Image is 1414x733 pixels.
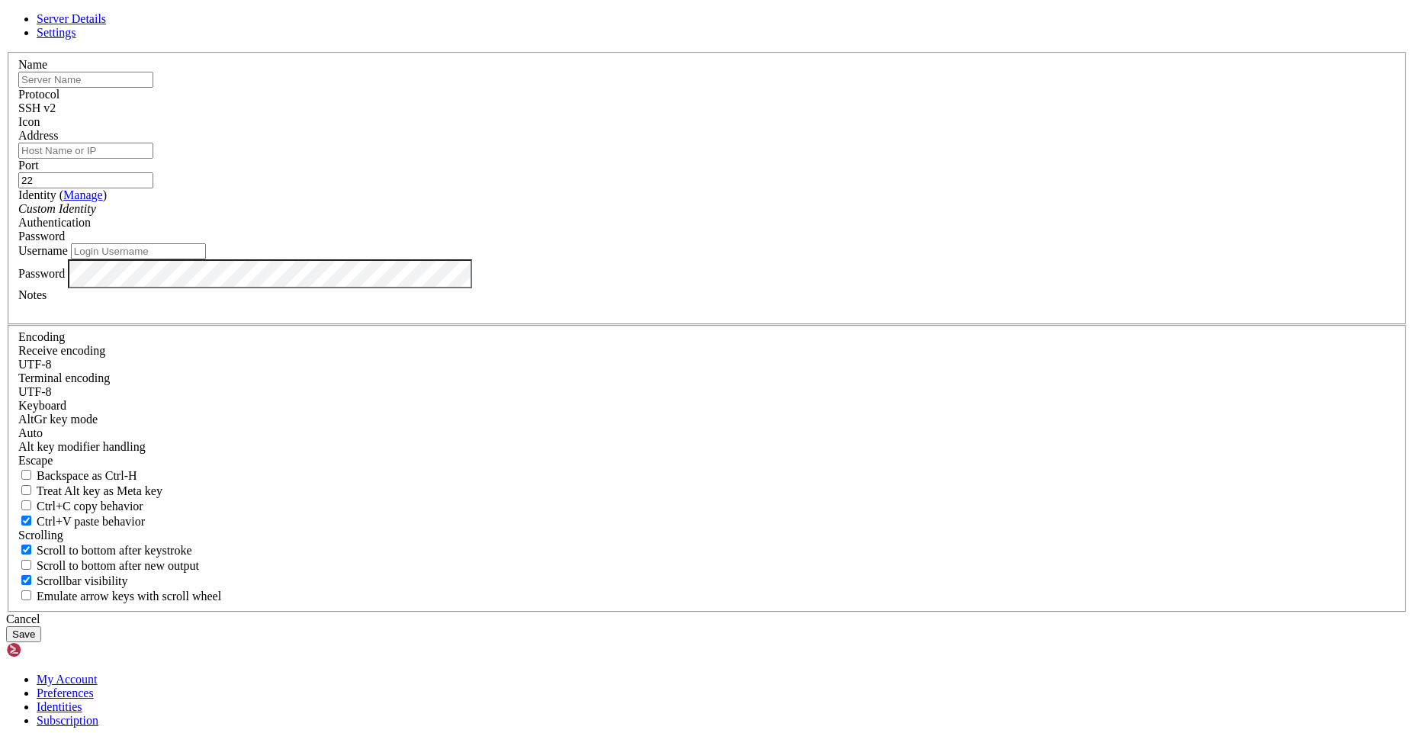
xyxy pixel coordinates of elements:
[18,385,52,398] span: UTF-8
[18,101,56,114] span: SSH v2
[37,469,137,482] span: Backspace as Ctrl-H
[18,288,47,301] label: Notes
[18,159,39,172] label: Port
[18,230,1396,243] div: Password
[37,559,199,572] span: Scroll to bottom after new output
[18,72,153,88] input: Server Name
[18,500,143,513] label: Ctrl-C copies if true, send ^C to host if false. Ctrl-Shift-C sends ^C to host if true, copies if...
[21,545,31,555] input: Scroll to bottom after keystroke
[18,244,68,257] label: Username
[21,500,31,510] input: Ctrl+C copy behavior
[18,115,40,128] label: Icon
[18,202,96,215] i: Custom Identity
[37,714,98,727] a: Subscription
[18,344,105,357] label: Set the expected encoding for data received from the host. If the encodings do not match, visual ...
[18,230,65,243] span: Password
[18,426,1396,440] div: Auto
[6,642,94,657] img: Shellngn
[21,516,31,526] input: Ctrl+V paste behavior
[18,330,65,343] label: Encoding
[18,358,52,371] span: UTF-8
[18,129,58,142] label: Address
[37,515,145,528] span: Ctrl+V paste behavior
[18,515,145,528] label: Ctrl+V pastes if true, sends ^V to host if false. Ctrl+Shift+V sends ^V to host if true, pastes i...
[71,243,206,259] input: Login Username
[18,426,43,439] span: Auto
[59,188,107,201] span: ( )
[21,485,31,495] input: Treat Alt key as Meta key
[18,371,110,384] label: The default terminal encoding. ISO-2022 enables character map translations (like graphics maps). ...
[18,413,98,426] label: Set the expected encoding for data received from the host. If the encodings do not match, visual ...
[21,560,31,570] input: Scroll to bottom after new output
[37,686,94,699] a: Preferences
[18,358,1396,371] div: UTF-8
[18,385,1396,399] div: UTF-8
[18,544,192,557] label: Whether to scroll to the bottom on any keystroke.
[37,500,143,513] span: Ctrl+C copy behavior
[18,574,128,587] label: The vertical scrollbar mode.
[37,590,221,603] span: Emulate arrow keys with scroll wheel
[18,399,66,412] label: Keyboard
[18,440,146,453] label: Controls how the Alt key is handled. Escape: Send an ESC prefix. 8-Bit: Add 128 to the typed char...
[18,88,59,101] label: Protocol
[6,626,41,642] button: Save
[18,484,162,497] label: Whether the Alt key acts as a Meta key or as a distinct Alt key.
[63,188,103,201] a: Manage
[18,143,153,159] input: Host Name or IP
[21,575,31,585] input: Scrollbar visibility
[18,101,1396,115] div: SSH v2
[18,58,47,71] label: Name
[18,188,107,201] label: Identity
[37,484,162,497] span: Treat Alt key as Meta key
[37,574,128,587] span: Scrollbar visibility
[37,12,106,25] a: Server Details
[37,26,76,39] a: Settings
[18,266,65,279] label: Password
[37,673,98,686] a: My Account
[18,172,153,188] input: Port Number
[21,470,31,480] input: Backspace as Ctrl-H
[37,700,82,713] a: Identities
[18,529,63,542] label: Scrolling
[37,544,192,557] span: Scroll to bottom after keystroke
[6,612,1408,626] div: Cancel
[18,454,53,467] span: Escape
[21,590,31,600] input: Emulate arrow keys with scroll wheel
[18,216,91,229] label: Authentication
[18,469,137,482] label: If true, the backspace should send BS ('\x08', aka ^H). Otherwise the backspace key should send '...
[18,454,1396,468] div: Escape
[18,590,221,603] label: When using the alternative screen buffer, and DECCKM (Application Cursor Keys) is active, mouse w...
[18,202,1396,216] div: Custom Identity
[18,559,199,572] label: Scroll to bottom after new output.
